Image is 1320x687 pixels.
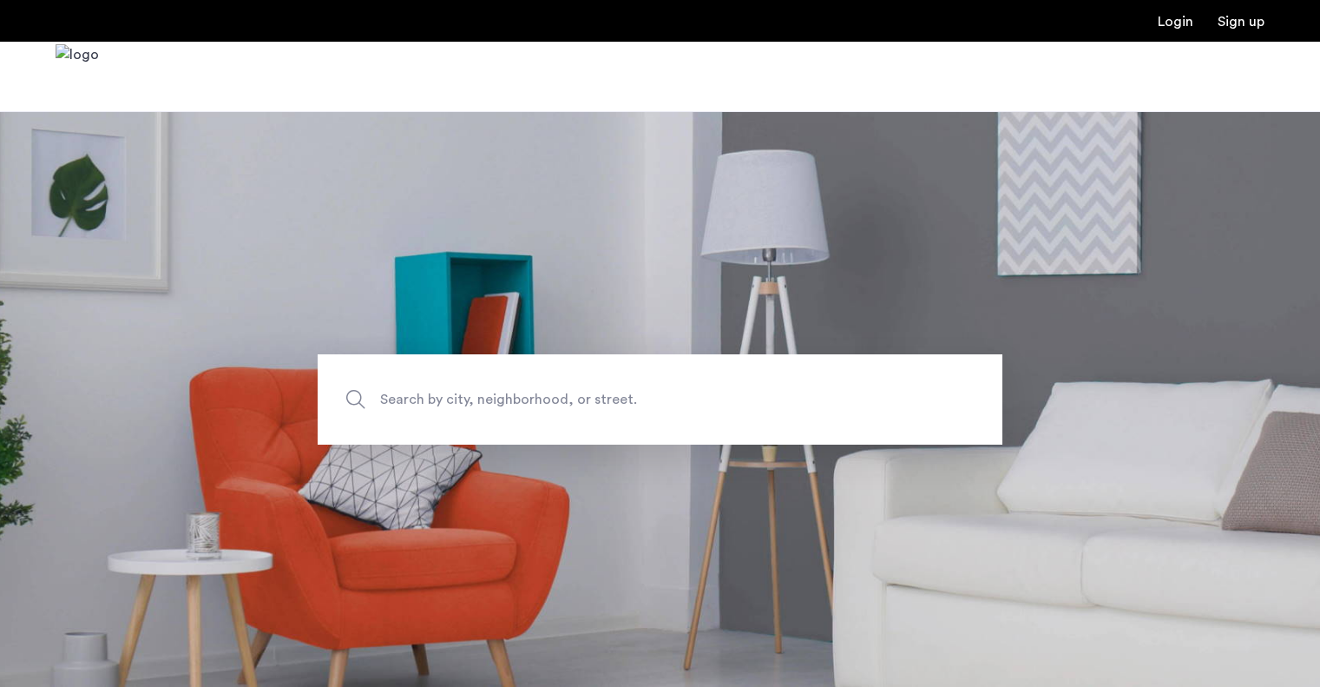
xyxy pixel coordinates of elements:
a: Registration [1218,15,1264,29]
input: Apartment Search [318,354,1002,445]
span: Search by city, neighborhood, or street. [380,387,859,411]
a: Login [1158,15,1193,29]
a: Cazamio Logo [56,44,99,109]
img: logo [56,44,99,109]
